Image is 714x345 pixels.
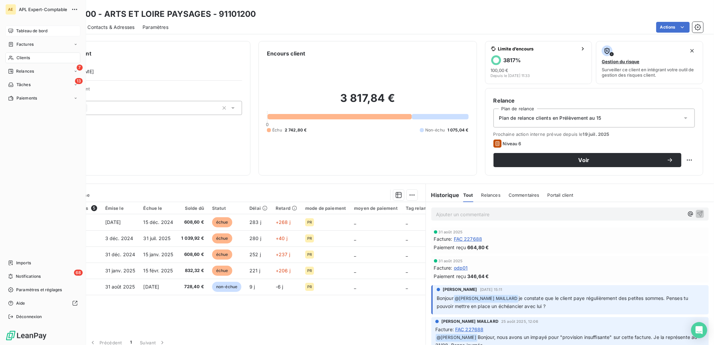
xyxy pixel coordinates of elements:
span: 31 juil. 2025 [144,235,171,241]
span: 31 août 2025 [105,284,135,290]
span: 0 [266,122,269,127]
span: 19 juil. 2025 [583,131,609,137]
span: [PERSON_NAME] [443,286,477,293]
span: Bonjour [437,295,453,301]
div: Émise le [105,205,135,211]
span: 31 déc. 2024 [105,252,135,257]
span: Relances [16,68,34,74]
span: 1 075,04 € [447,127,469,133]
span: échue [212,250,232,260]
span: 728,40 € [181,283,204,290]
span: Relances [481,192,501,198]
h6: Relance [493,97,695,105]
span: _ [406,284,408,290]
span: Facture : [434,264,452,271]
span: Clients [16,55,30,61]
span: 5 [91,205,97,211]
span: 100,00 € [491,68,509,73]
span: FAC 227688 [455,326,484,333]
span: 664,80 € [468,244,489,251]
span: 15 déc. 2024 [144,219,173,225]
div: AE [5,4,16,15]
h6: Informations client [41,49,242,57]
span: _ [354,284,356,290]
span: Tâches [16,82,31,88]
span: _ [406,235,408,241]
h6: 3817 % [504,57,521,64]
span: Tout [463,192,473,198]
span: _ [354,252,356,257]
span: 280 j [249,235,261,241]
span: Échu [272,127,282,133]
span: Plan de relance clients en Prélèvement au 15 [499,115,601,121]
span: Imports [16,260,31,266]
span: Non-échu [425,127,445,133]
span: PR [307,220,312,224]
span: Commentaires [509,192,540,198]
span: [PERSON_NAME] MAILLARD [441,318,499,324]
span: Paiement reçu [434,244,466,251]
span: Surveiller ce client en intégrant votre outil de gestion des risques client. [602,67,698,78]
span: Portail client [548,192,573,198]
div: moyen de paiement [354,205,398,211]
span: échue [212,266,232,276]
span: _ [406,219,408,225]
div: Open Intercom Messenger [691,322,707,338]
span: Déconnexion [16,314,42,320]
span: +206 j [276,268,290,273]
span: 3 déc. 2024 [105,235,133,241]
span: PR [307,253,312,257]
span: Gestion du risque [602,59,639,64]
a: Aide [5,298,80,309]
h2: 3 817,84 € [267,91,468,112]
div: Retard [276,205,297,211]
span: _ [354,219,356,225]
span: @ [PERSON_NAME] [436,334,477,342]
div: mode de paiement [305,205,346,211]
span: échue [212,233,232,243]
button: Voir [493,153,681,167]
span: Contacts & Adresses [87,24,134,31]
span: _ [354,268,356,273]
span: Factures [16,41,34,47]
span: 25 août 2025, 12:06 [501,319,538,323]
img: Logo LeanPay [5,330,47,341]
h6: Historique [426,191,460,199]
span: non-échue [212,282,241,292]
span: je constate que le client paye régulièrement des petites sommes. Penses tu pouvoir mettre en plac... [437,295,690,309]
div: Solde dû [181,205,204,211]
span: PR [307,269,312,273]
span: Prochaine action interne prévue depuis le [493,131,695,137]
span: _ [406,252,408,257]
span: Niveau 6 [503,141,521,146]
span: Facture : [434,235,452,242]
span: 221 j [249,268,260,273]
span: 9 j [249,284,255,290]
span: 1 039,92 € [181,235,204,242]
span: 608,60 € [181,251,204,258]
span: 283 j [249,219,261,225]
span: échue [212,217,232,227]
span: 7 [77,65,83,71]
h3: 91101200 - ARTS ET LOIRE PAYSAGES - 91101200 [59,8,256,20]
span: @ [PERSON_NAME] MAILLARD [454,295,518,303]
span: Tableau de bord [16,28,47,34]
span: PR [307,285,312,289]
span: 31 août 2025 [439,259,463,263]
span: Paramètres et réglages [16,287,62,293]
span: Notifications [16,273,41,279]
h6: Encours client [267,49,305,57]
span: +268 j [276,219,290,225]
span: odp01 [454,264,468,271]
button: Actions [656,22,690,33]
div: Délai [249,205,268,211]
span: [DATE] [144,284,159,290]
span: _ [406,268,408,273]
span: Paramètres [143,24,168,31]
button: Gestion du risqueSurveiller ce client en intégrant votre outil de gestion des risques client. [596,41,703,84]
input: Ajouter une valeur [87,105,93,111]
span: 31 août 2025 [439,230,463,234]
span: Voir [502,157,667,163]
span: FAC 227688 [454,235,482,242]
span: 2 742,80 € [285,127,307,133]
